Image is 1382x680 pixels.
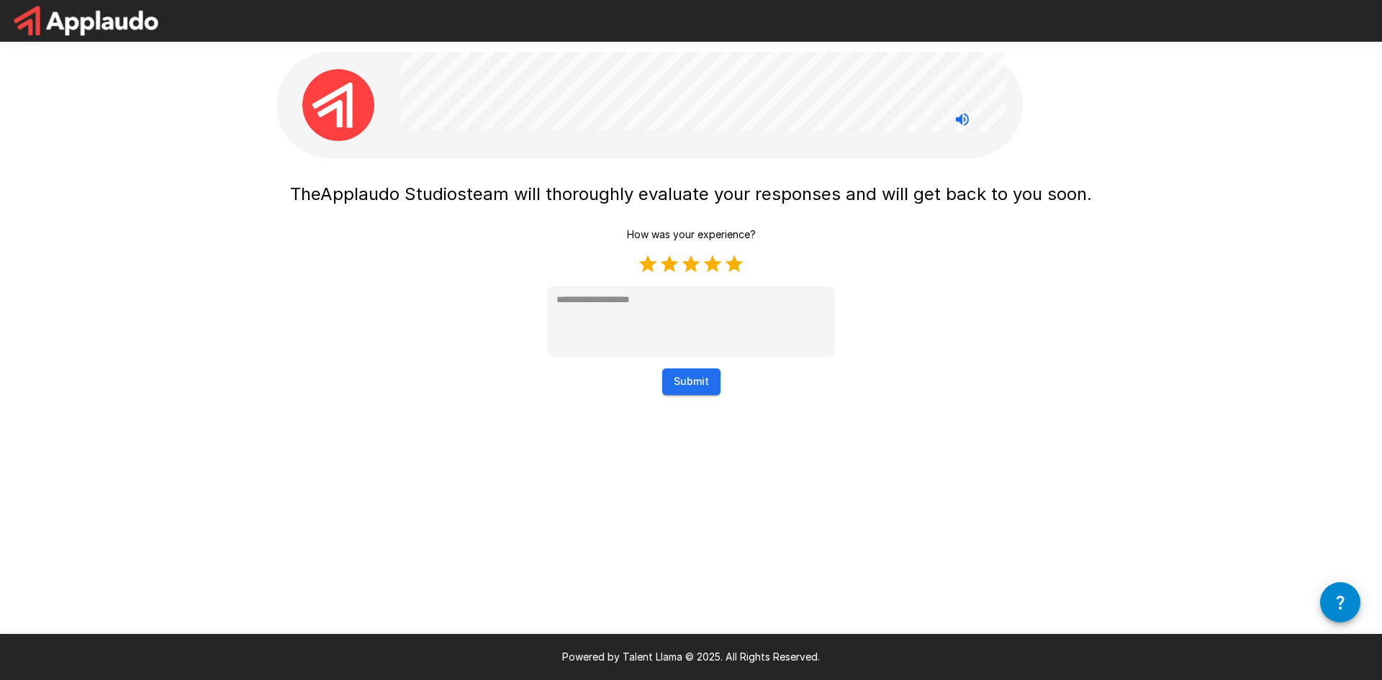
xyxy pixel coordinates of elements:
[320,183,466,204] span: Applaudo Studios
[948,105,977,134] button: Stop reading questions aloud
[627,227,756,242] p: How was your experience?
[302,69,374,141] img: applaudo_avatar.png
[17,650,1365,664] p: Powered by Talent Llama © 2025. All Rights Reserved.
[466,183,1092,204] span: team will thoroughly evaluate your responses and will get back to you soon.
[290,183,320,204] span: The
[662,368,721,395] button: Submit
